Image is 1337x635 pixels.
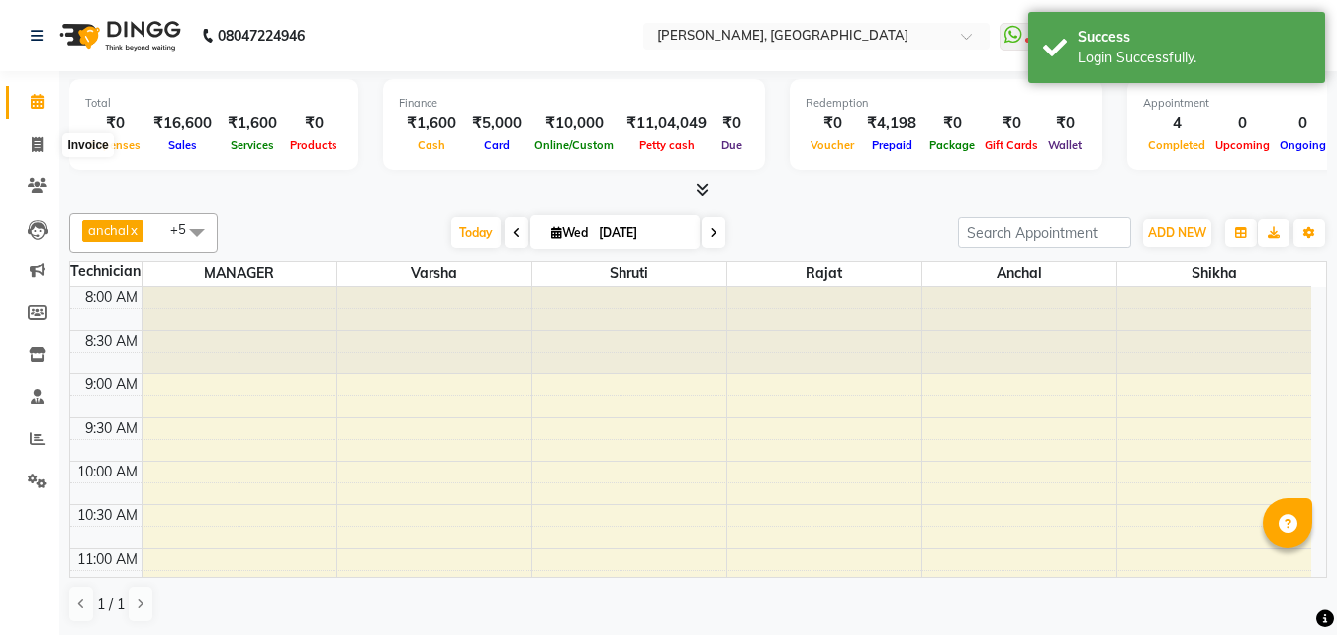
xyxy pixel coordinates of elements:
span: Services [226,138,279,152]
div: 0 [1275,112,1331,135]
span: Cash [413,138,450,152]
span: anchal [88,222,129,238]
span: shikha [1117,262,1312,286]
div: Invoice [62,133,113,157]
div: ₹0 [980,112,1043,135]
div: 8:30 AM [81,331,142,352]
div: Redemption [806,95,1087,112]
div: Success [1078,27,1310,48]
span: Petty cash [634,138,700,152]
span: Completed [1143,138,1210,152]
span: 1 / 1 [97,594,125,615]
div: ₹0 [1043,112,1087,135]
div: 8:00 AM [81,287,142,308]
span: Gift Cards [980,138,1043,152]
span: Varsha [337,262,531,286]
div: 9:30 AM [81,418,142,439]
span: Today [451,217,501,248]
span: Wallet [1043,138,1087,152]
span: Shruti [532,262,726,286]
div: Finance [399,95,749,112]
span: MANAGER [143,262,336,286]
div: ₹0 [285,112,342,135]
div: ₹0 [924,112,980,135]
div: ₹16,600 [145,112,220,135]
span: Products [285,138,342,152]
div: 0 [1210,112,1275,135]
div: ₹5,000 [464,112,529,135]
span: Card [479,138,515,152]
span: Sales [163,138,202,152]
div: Technician [70,262,142,282]
input: Search Appointment [958,217,1131,248]
div: ₹1,600 [399,112,464,135]
div: ₹11,04,049 [619,112,715,135]
div: ₹0 [715,112,749,135]
div: ₹1,600 [220,112,285,135]
img: logo [50,8,186,63]
div: 10:00 AM [73,462,142,482]
span: Due [716,138,747,152]
div: ₹0 [85,112,145,135]
div: ₹4,198 [859,112,924,135]
span: Upcoming [1210,138,1275,152]
button: ADD NEW [1143,219,1211,247]
input: 2025-09-03 [593,218,692,248]
a: x [129,222,138,238]
div: ₹10,000 [529,112,619,135]
span: ADD NEW [1148,225,1206,240]
b: 08047224946 [218,8,305,63]
span: rajat [727,262,921,286]
div: 9:00 AM [81,374,142,395]
div: 11:00 AM [73,549,142,570]
span: Ongoing [1275,138,1331,152]
div: 4 [1143,112,1210,135]
span: Voucher [806,138,859,152]
div: 10:30 AM [73,505,142,526]
span: +5 [170,221,201,237]
div: Login Successfully. [1078,48,1310,68]
span: Prepaid [867,138,917,152]
span: Online/Custom [529,138,619,152]
span: Package [924,138,980,152]
span: anchal [922,262,1116,286]
div: ₹0 [806,112,859,135]
span: Wed [546,225,593,240]
div: Total [85,95,342,112]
